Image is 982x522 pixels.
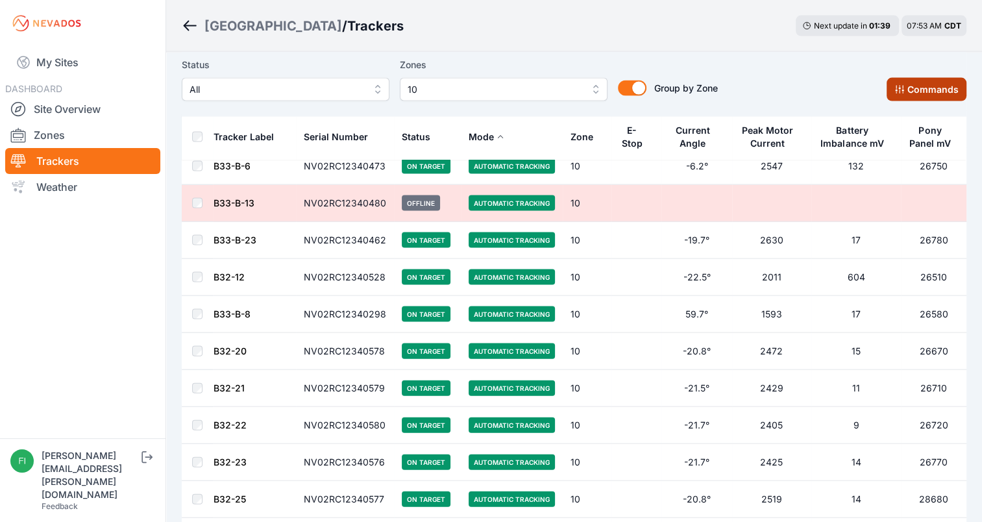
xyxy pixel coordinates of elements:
button: Battery Imbalance mV [819,115,894,159]
button: Tracker Label [214,121,284,153]
td: 17 [811,296,902,333]
span: On Target [402,232,450,248]
button: Current Angle [669,115,724,159]
td: 26720 [901,407,966,444]
div: Current Angle [669,124,716,150]
td: 2425 [732,444,811,481]
a: B32-23 [214,456,247,467]
a: B33-B-8 [214,308,251,319]
td: NV02RC12340577 [296,481,394,518]
td: -20.8° [661,333,731,370]
td: -22.5° [661,259,731,296]
a: B33-B-6 [214,160,251,171]
td: 10 [563,370,611,407]
label: Zones [400,57,608,73]
td: 9 [811,407,902,444]
td: NV02RC12340578 [296,333,394,370]
td: 2630 [732,222,811,259]
td: NV02RC12340480 [296,185,394,222]
td: 2429 [732,370,811,407]
div: E-Stop [619,124,644,150]
span: On Target [402,343,450,359]
td: 10 [563,148,611,185]
div: Mode [469,130,494,143]
td: -21.7° [661,407,731,444]
div: [PERSON_NAME][EMAIL_ADDRESS][PERSON_NAME][DOMAIN_NAME] [42,449,139,501]
a: B32-22 [214,419,247,430]
button: Status [402,121,441,153]
div: Tracker Label [214,130,274,143]
button: 10 [400,78,608,101]
td: 11 [811,370,902,407]
td: 10 [563,407,611,444]
a: Site Overview [5,96,160,122]
span: On Target [402,269,450,285]
a: B33-B-13 [214,197,254,208]
span: Automatic Tracking [469,306,555,322]
td: 2405 [732,407,811,444]
div: Peak Motor Current [740,124,796,150]
span: All [190,82,363,97]
td: 10 [563,481,611,518]
span: Automatic Tracking [469,491,555,507]
td: 14 [811,444,902,481]
td: NV02RC12340528 [296,259,394,296]
span: 10 [408,82,582,97]
a: B33-B-23 [214,234,256,245]
td: 26710 [901,370,966,407]
td: 2547 [732,148,811,185]
span: CDT [944,21,961,31]
td: -6.2° [661,148,731,185]
td: 28680 [901,481,966,518]
span: Next update in [814,21,867,31]
td: 10 [563,259,611,296]
label: Status [182,57,389,73]
button: Zone [571,121,604,153]
td: 2519 [732,481,811,518]
button: Pony Panel mV [909,115,959,159]
td: 59.7° [661,296,731,333]
div: 01 : 39 [869,21,892,31]
a: B32-20 [214,345,247,356]
span: On Target [402,306,450,322]
nav: Breadcrumb [182,9,404,43]
div: Battery Imbalance mV [819,124,885,150]
td: 2472 [732,333,811,370]
td: 14 [811,481,902,518]
a: Zones [5,122,160,148]
td: NV02RC12340576 [296,444,394,481]
td: NV02RC12340298 [296,296,394,333]
a: Trackers [5,148,160,174]
td: 26510 [901,259,966,296]
td: -21.5° [661,370,731,407]
td: -20.8° [661,481,731,518]
a: [GEOGRAPHIC_DATA] [204,17,342,35]
div: Serial Number [304,130,368,143]
span: Offline [402,195,440,211]
td: 15 [811,333,902,370]
a: B32-21 [214,382,245,393]
span: On Target [402,491,450,507]
button: E-Stop [619,115,654,159]
td: 26780 [901,222,966,259]
td: 17 [811,222,902,259]
button: Serial Number [304,121,378,153]
span: Automatic Tracking [469,232,555,248]
button: Commands [887,78,966,101]
td: 2011 [732,259,811,296]
span: / [342,17,347,35]
td: -19.7° [661,222,731,259]
span: On Target [402,158,450,174]
td: 10 [563,333,611,370]
td: NV02RC12340473 [296,148,394,185]
a: B32-12 [214,271,245,282]
span: On Target [402,417,450,433]
td: 132 [811,148,902,185]
button: Peak Motor Current [740,115,804,159]
td: 26770 [901,444,966,481]
td: NV02RC12340579 [296,370,394,407]
div: Status [402,130,430,143]
span: DASHBOARD [5,83,62,94]
span: Automatic Tracking [469,380,555,396]
button: All [182,78,389,101]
